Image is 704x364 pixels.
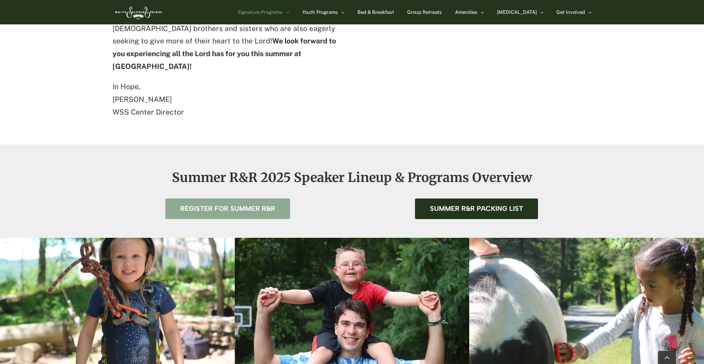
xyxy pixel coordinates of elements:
[407,10,442,15] span: Group Retreats
[180,205,275,213] span: Register for Summer R&R
[237,10,283,15] span: Signature Programs
[455,10,477,15] span: Amenities
[302,10,338,15] span: Youth Programs
[113,2,163,22] img: White Sulphur Springs Logo
[113,37,336,70] strong: We look forward to you experiencing all the Lord has for you this summer at [GEOGRAPHIC_DATA]!
[113,81,342,118] p: In Hope, [PERSON_NAME] WSS Center Director
[430,205,523,213] span: Summer R&R packing list
[497,10,537,15] span: [MEDICAL_DATA]
[357,10,394,15] span: Bed & Breakfast
[415,198,538,219] a: Summer R&R packing list
[113,171,591,184] h2: Summer R&R 2025 Speaker Lineup & Programs Overview
[556,10,585,15] span: Get Involved
[165,198,290,219] a: Register for Summer R&R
